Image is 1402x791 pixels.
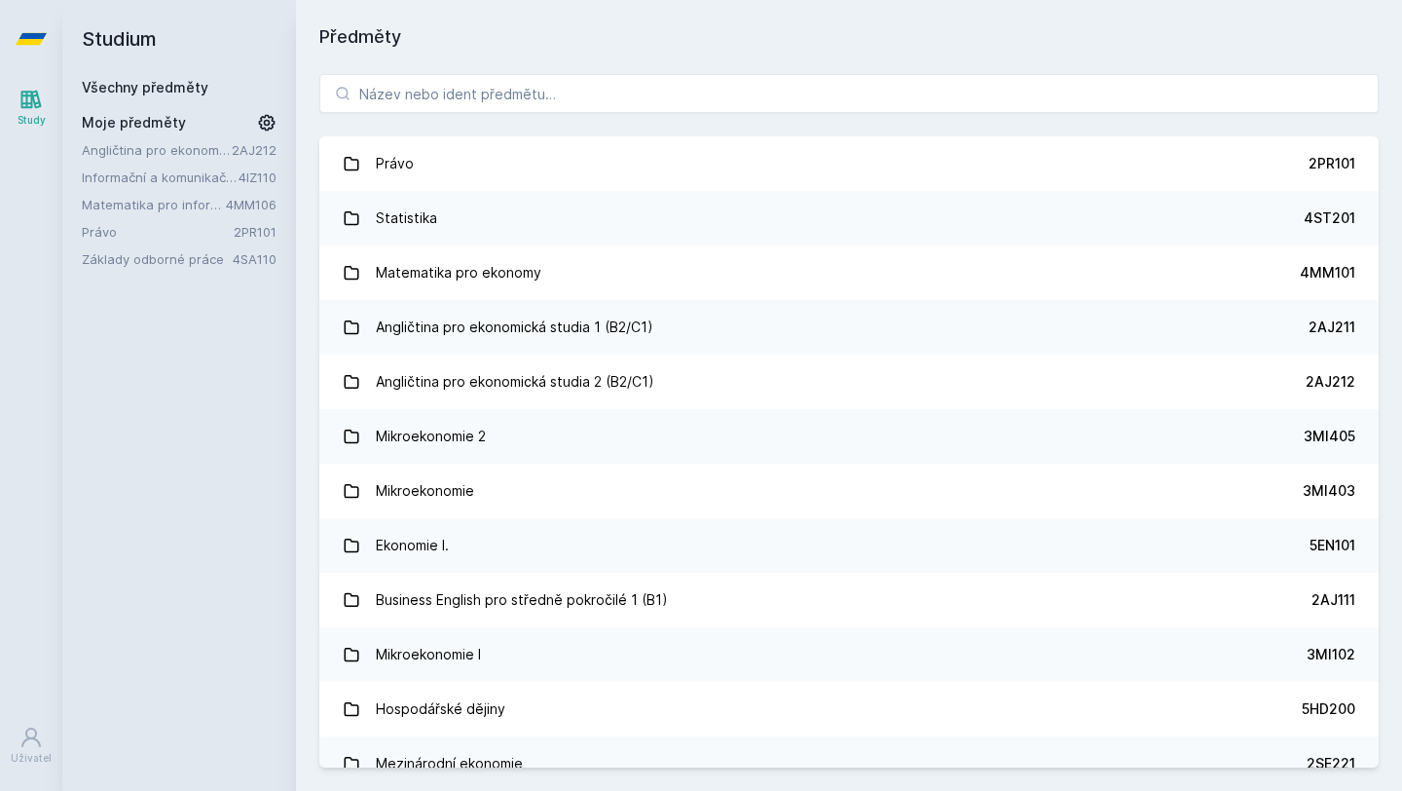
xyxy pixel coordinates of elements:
[1311,590,1355,610] div: 2AJ111
[11,751,52,766] div: Uživatel
[1303,481,1355,501] div: 3MI403
[319,736,1379,791] a: Mezinárodní ekonomie 2SE221
[319,74,1379,113] input: Název nebo ident předmětu…
[319,518,1379,573] a: Ekonomie I. 5EN101
[1309,318,1355,337] div: 2AJ211
[376,417,486,456] div: Mikroekonomie 2
[376,253,541,292] div: Matematika pro ekonomy
[1310,536,1355,555] div: 5EN101
[82,195,226,214] a: Matematika pro informatiky
[82,222,234,242] a: Právo
[376,744,523,783] div: Mezinárodní ekonomie
[1309,154,1355,173] div: 2PR101
[18,113,46,128] div: Study
[226,197,277,212] a: 4MM106
[376,526,449,565] div: Ekonomie I.
[239,169,277,185] a: 4IZ110
[319,355,1379,409] a: Angličtina pro ekonomická studia 2 (B2/C1) 2AJ212
[1302,699,1355,719] div: 5HD200
[319,409,1379,464] a: Mikroekonomie 2 3MI405
[1304,208,1355,228] div: 4ST201
[319,136,1379,191] a: Právo 2PR101
[319,245,1379,300] a: Matematika pro ekonomy 4MM101
[319,464,1379,518] a: Mikroekonomie 3MI403
[319,682,1379,736] a: Hospodářské dějiny 5HD200
[82,79,208,95] a: Všechny předměty
[82,140,232,160] a: Angličtina pro ekonomická studia 2 (B2/C1)
[234,224,277,240] a: 2PR101
[319,573,1379,627] a: Business English pro středně pokročilé 1 (B1) 2AJ111
[319,191,1379,245] a: Statistika 4ST201
[1307,645,1355,664] div: 3MI102
[376,690,505,729] div: Hospodářské dějiny
[1307,754,1355,773] div: 2SE221
[376,308,653,347] div: Angličtina pro ekonomická studia 1 (B2/C1)
[1304,427,1355,446] div: 3MI405
[233,251,277,267] a: 4SA110
[376,144,414,183] div: Právo
[1306,372,1355,392] div: 2AJ212
[4,78,58,137] a: Study
[319,300,1379,355] a: Angličtina pro ekonomická studia 1 (B2/C1) 2AJ211
[376,635,481,674] div: Mikroekonomie I
[319,23,1379,51] h1: Předměty
[232,142,277,158] a: 2AJ212
[319,627,1379,682] a: Mikroekonomie I 3MI102
[376,199,437,238] div: Statistika
[82,249,233,269] a: Základy odborné práce
[376,471,474,510] div: Mikroekonomie
[376,581,668,620] div: Business English pro středně pokročilé 1 (B1)
[82,113,186,132] span: Moje předměty
[376,362,654,401] div: Angličtina pro ekonomická studia 2 (B2/C1)
[4,716,58,775] a: Uživatel
[1300,263,1355,282] div: 4MM101
[82,168,239,187] a: Informační a komunikační technologie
